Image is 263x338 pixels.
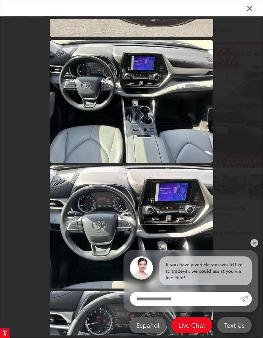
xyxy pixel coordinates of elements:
a: Live Chat [171,317,212,333]
span: Live Chat [175,321,208,329]
i: Close gallery [247,4,253,12]
div: If you have a vehicle you would like to trade-in, we could assist you via live chat! [159,256,252,285]
span: Español [133,321,163,329]
a: Submit [240,292,252,306]
input: Enter your message [130,292,240,306]
a: Español [129,317,166,333]
a: Text Us [217,317,252,333]
img: Agent profile photo [130,256,153,280]
span: Text Us [221,321,248,329]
